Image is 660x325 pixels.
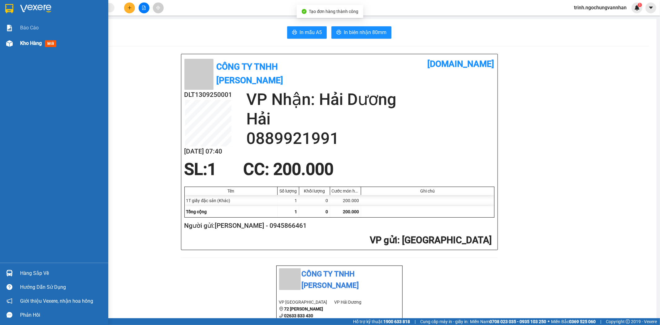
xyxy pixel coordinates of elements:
span: message [6,312,12,318]
h2: Hải [246,109,494,129]
img: solution-icon [6,25,13,31]
button: printerIn biên nhận 80mm [331,26,391,39]
span: question-circle [6,284,12,290]
sup: 1 [638,3,642,7]
div: Phản hồi [20,310,104,320]
span: aim [156,6,160,10]
span: check-circle [302,9,307,14]
img: warehouse-icon [6,270,13,276]
li: VP [GEOGRAPHIC_DATA] [279,299,334,305]
span: 1 [295,209,297,214]
span: plus [127,6,132,10]
button: file-add [139,2,149,13]
span: Báo cáo [20,24,39,32]
span: trinh.ngochungvannhan [569,4,632,11]
div: 200.000 [330,195,361,206]
span: caret-down [648,5,654,11]
div: Hàng sắp về [20,269,104,278]
span: In biên nhận 80mm [344,28,386,36]
span: Miền Nam [470,318,546,325]
div: Cước món hàng [332,188,359,193]
span: Tạo đơn hàng thành công [309,9,359,14]
span: In mẫu A5 [300,28,322,36]
span: notification [6,298,12,304]
div: Tên [186,188,276,193]
span: VP gửi [370,235,398,245]
button: caret-down [645,2,656,13]
span: Giới thiệu Vexere, nhận hoa hồng [20,297,93,305]
div: Hướng dẫn sử dụng [20,283,104,292]
img: icon-new-feature [634,5,640,11]
span: Cung cấp máy in - giấy in: [420,318,468,325]
span: copyright [626,319,630,324]
span: | [600,318,601,325]
strong: 0369 525 060 [569,319,596,324]
button: plus [124,2,135,13]
span: file-add [142,6,146,10]
span: mới [45,40,56,47]
span: printer [336,30,341,36]
span: 1 [208,160,217,179]
span: Kho hàng [20,40,42,46]
span: | [415,318,416,325]
span: 0 [326,209,328,214]
span: Hỗ trợ kỹ thuật: [353,318,410,325]
b: 72 [PERSON_NAME] [284,306,323,311]
b: 02633 833 430 [284,313,313,318]
span: 200.000 [343,209,359,214]
h2: [DATE] 07:40 [184,146,232,157]
div: 0 [299,195,330,206]
div: Số lượng [279,188,297,193]
strong: 0708 023 035 - 0935 103 250 [490,319,546,324]
b: [DOMAIN_NAME] [428,59,494,69]
li: Công ty TNHH [PERSON_NAME] [279,268,400,292]
strong: 1900 633 818 [383,319,410,324]
span: phone [279,314,283,318]
div: 1T giấy đặc sản (Khác) [185,195,278,206]
h2: Người gửi: [PERSON_NAME] - 0945866461 [184,221,492,231]
span: printer [292,30,297,36]
div: Khối lượng [301,188,328,193]
b: Công ty TNHH [PERSON_NAME] [217,62,283,85]
div: Ghi chú [363,188,493,193]
span: environment [279,307,283,311]
li: VP Hải Dương [334,299,390,305]
h2: : [GEOGRAPHIC_DATA] [184,234,492,247]
span: Miền Bắc [551,318,596,325]
h2: VP Nhận: Hải Dương [246,90,494,109]
div: 1 [278,195,299,206]
span: Tổng cộng [186,209,207,214]
span: SL: [184,160,208,179]
span: 1 [639,3,641,7]
img: logo-vxr [5,4,13,13]
h2: 0889921991 [246,129,494,148]
span: ⚪️ [548,320,550,323]
div: CC : 200.000 [239,160,337,179]
button: printerIn mẫu A5 [287,26,327,39]
h2: DLT1309250001 [184,90,232,100]
button: aim [153,2,164,13]
img: warehouse-icon [6,40,13,47]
